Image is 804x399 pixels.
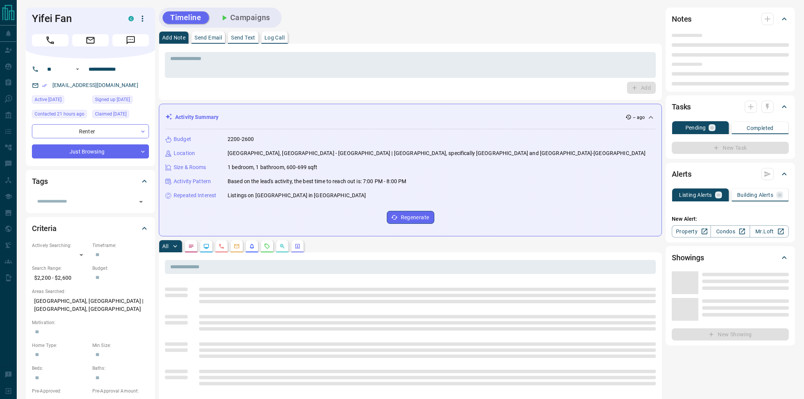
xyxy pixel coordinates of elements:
span: Contacted 21 hours ago [35,110,84,118]
div: Notes [672,10,789,28]
p: Actively Searching: [32,242,89,249]
span: Email [72,34,109,46]
h2: Alerts [672,168,692,180]
span: Message [112,34,149,46]
p: Listings on [GEOGRAPHIC_DATA] in [GEOGRAPHIC_DATA] [228,192,366,199]
a: Mr.Loft [750,225,789,237]
p: New Alert: [672,215,789,223]
svg: Calls [218,243,225,249]
p: Location [174,149,195,157]
p: Motivation: [32,319,149,326]
p: Min Size: [92,342,149,349]
svg: Lead Browsing Activity [203,243,209,249]
span: Signed up [DATE] [95,96,130,103]
h1: Yifei Fan [32,13,117,25]
p: [GEOGRAPHIC_DATA], [GEOGRAPHIC_DATA] - [GEOGRAPHIC_DATA] | [GEOGRAPHIC_DATA], specifically [GEOGR... [228,149,646,157]
button: Open [73,65,82,74]
p: Send Email [195,35,222,40]
a: Condos [711,225,750,237]
a: [EMAIL_ADDRESS][DOMAIN_NAME] [52,82,138,88]
p: Repeated Interest [174,192,216,199]
h2: Criteria [32,222,57,234]
h2: Tasks [672,101,691,113]
p: Pre-Approved: [32,388,89,394]
p: Add Note [162,35,185,40]
span: Claimed [DATE] [95,110,127,118]
p: Listing Alerts [679,192,712,198]
div: Tasks [672,98,789,116]
p: Completed [747,125,774,131]
p: Pre-Approval Amount: [92,388,149,394]
button: Campaigns [212,11,278,24]
p: Areas Searched: [32,288,149,295]
h2: Notes [672,13,692,25]
button: Regenerate [387,211,434,224]
div: Renter [32,124,149,138]
p: Based on the lead's activity, the best time to reach out is: 7:00 PM - 8:00 PM [228,177,406,185]
span: Call [32,34,68,46]
p: -- ago [633,114,645,121]
div: Thu Nov 19 2020 [92,95,149,106]
p: Budget: [92,265,149,272]
div: Activity Summary-- ago [165,110,655,124]
div: Tue Aug 12 2025 [32,110,89,120]
button: Timeline [163,11,209,24]
p: [GEOGRAPHIC_DATA], [GEOGRAPHIC_DATA] | [GEOGRAPHIC_DATA], [GEOGRAPHIC_DATA] [32,295,149,315]
div: Showings [672,249,789,267]
div: Tags [32,172,149,190]
div: Criteria [32,219,149,237]
p: Size & Rooms [174,163,206,171]
div: Alerts [672,165,789,183]
p: Beds: [32,365,89,372]
svg: Notes [188,243,194,249]
p: Budget [174,135,191,143]
div: Just Browsing [32,144,149,158]
button: Open [136,196,146,207]
p: Building Alerts [737,192,773,198]
span: Active [DATE] [35,96,62,103]
p: Home Type: [32,342,89,349]
div: condos.ca [128,16,134,21]
a: Property [672,225,711,237]
svg: Listing Alerts [249,243,255,249]
p: Activity Pattern [174,177,211,185]
div: Mon Aug 11 2025 [32,95,89,106]
p: $2,200 - $2,600 [32,272,89,284]
svg: Requests [264,243,270,249]
p: Send Text [231,35,255,40]
svg: Emails [234,243,240,249]
p: Search Range: [32,265,89,272]
svg: Agent Actions [294,243,301,249]
p: 1 bedroom, 1 bathroom, 600-699 sqft [228,163,318,171]
p: Pending [685,125,706,130]
p: Baths: [92,365,149,372]
p: All [162,244,168,249]
div: Thu Nov 19 2020 [92,110,149,120]
p: 2200-2600 [228,135,254,143]
h2: Showings [672,252,704,264]
svg: Email Verified [42,83,47,88]
p: Log Call [264,35,285,40]
h2: Tags [32,175,47,187]
svg: Opportunities [279,243,285,249]
p: Timeframe: [92,242,149,249]
p: Activity Summary [175,113,218,121]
